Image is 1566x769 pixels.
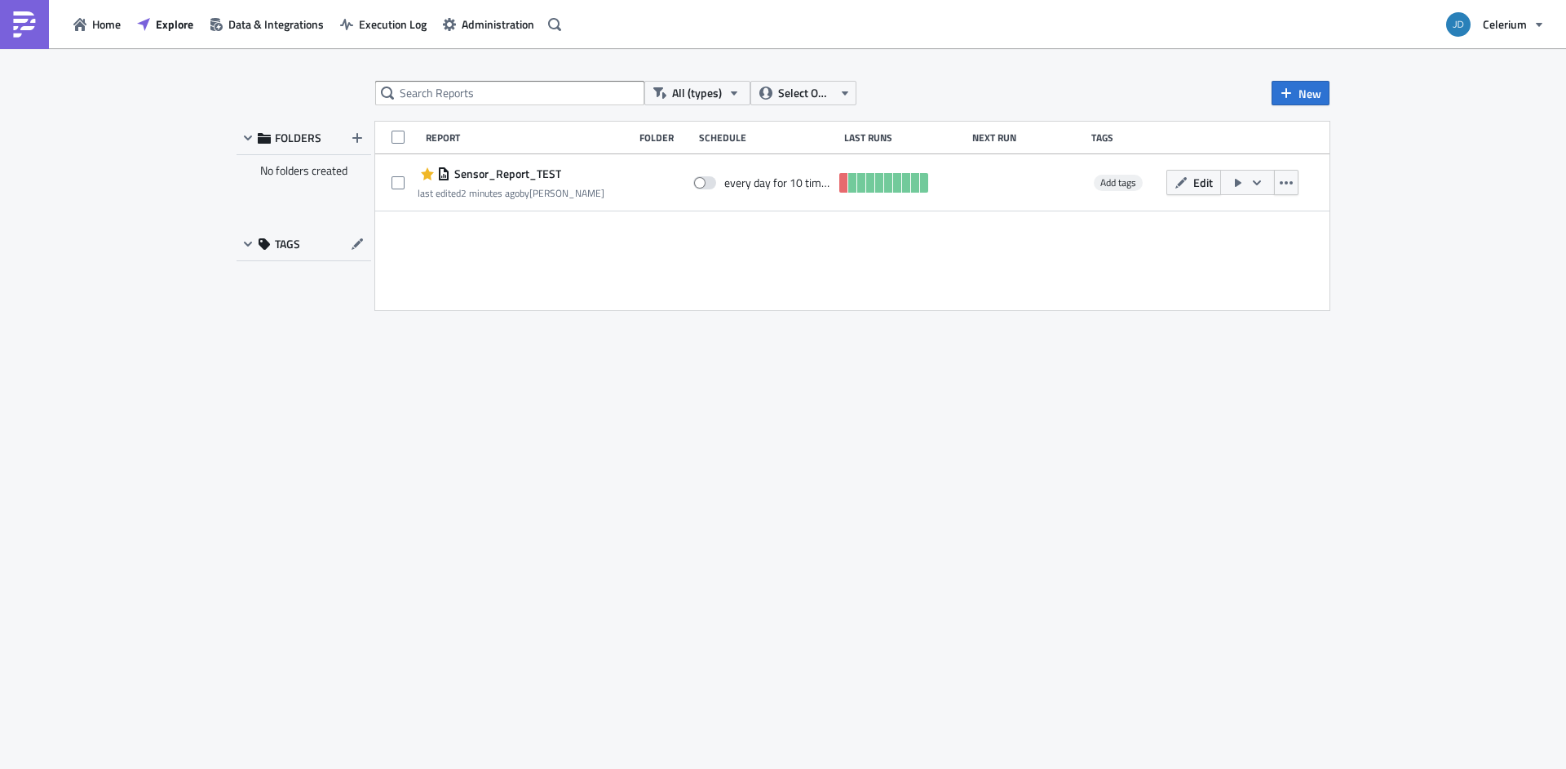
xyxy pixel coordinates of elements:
[1483,16,1527,33] span: Celerium
[1094,175,1143,191] span: Add tags
[1298,85,1321,102] span: New
[639,131,691,144] div: Folder
[644,81,750,105] button: All (types)
[156,16,193,33] span: Explore
[1444,11,1472,38] img: Avatar
[1091,131,1160,144] div: Tags
[1272,81,1329,105] button: New
[844,131,964,144] div: Last Runs
[129,11,201,37] button: Explore
[672,84,722,102] span: All (types)
[1166,170,1221,195] button: Edit
[450,167,561,181] span: Sensor_Report_TEST
[201,11,332,37] button: Data & Integrations
[750,81,856,105] button: Select Owner
[724,176,832,190] div: every day for 10 times
[972,131,1084,144] div: Next Run
[11,11,38,38] img: PushMetrics
[228,16,324,33] span: Data & Integrations
[461,185,520,201] time: 2025-10-14T09:59:15Z
[426,131,631,144] div: Report
[778,84,833,102] span: Select Owner
[65,11,129,37] button: Home
[418,187,604,199] div: last edited by [PERSON_NAME]
[332,11,435,37] button: Execution Log
[699,131,836,144] div: Schedule
[375,81,644,105] input: Search Reports
[237,155,371,186] div: No folders created
[435,11,542,37] button: Administration
[1193,174,1213,191] span: Edit
[1436,7,1554,42] button: Celerium
[1100,175,1136,190] span: Add tags
[92,16,121,33] span: Home
[275,131,321,145] span: FOLDERS
[359,16,427,33] span: Execution Log
[275,237,300,251] span: TAGS
[462,16,534,33] span: Administration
